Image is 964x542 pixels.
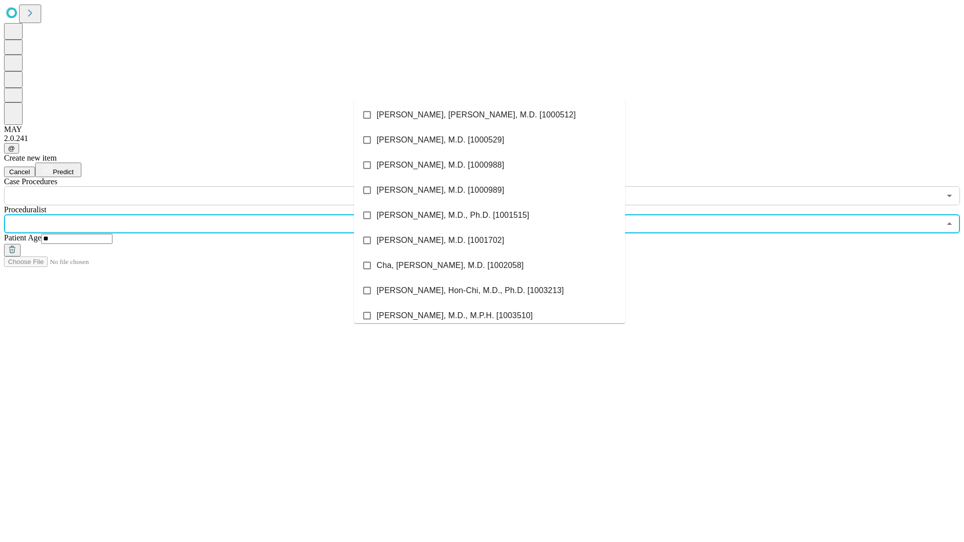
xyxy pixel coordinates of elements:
[377,209,529,221] span: [PERSON_NAME], M.D., Ph.D. [1001515]
[4,143,19,154] button: @
[377,285,564,297] span: [PERSON_NAME], Hon-Chi, M.D., Ph.D. [1003213]
[4,205,46,214] span: Proceduralist
[9,168,30,176] span: Cancel
[4,125,960,134] div: MAY
[4,233,41,242] span: Patient Age
[4,177,57,186] span: Scheduled Procedure
[4,134,960,143] div: 2.0.241
[377,234,504,246] span: [PERSON_NAME], M.D. [1001702]
[35,163,81,177] button: Predict
[377,159,504,171] span: [PERSON_NAME], M.D. [1000988]
[4,167,35,177] button: Cancel
[942,189,956,203] button: Open
[377,310,533,322] span: [PERSON_NAME], M.D., M.P.H. [1003510]
[377,134,504,146] span: [PERSON_NAME], M.D. [1000529]
[377,109,576,121] span: [PERSON_NAME], [PERSON_NAME], M.D. [1000512]
[53,168,73,176] span: Predict
[942,217,956,231] button: Close
[377,184,504,196] span: [PERSON_NAME], M.D. [1000989]
[377,259,524,272] span: Cha, [PERSON_NAME], M.D. [1002058]
[4,154,57,162] span: Create new item
[8,145,15,152] span: @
